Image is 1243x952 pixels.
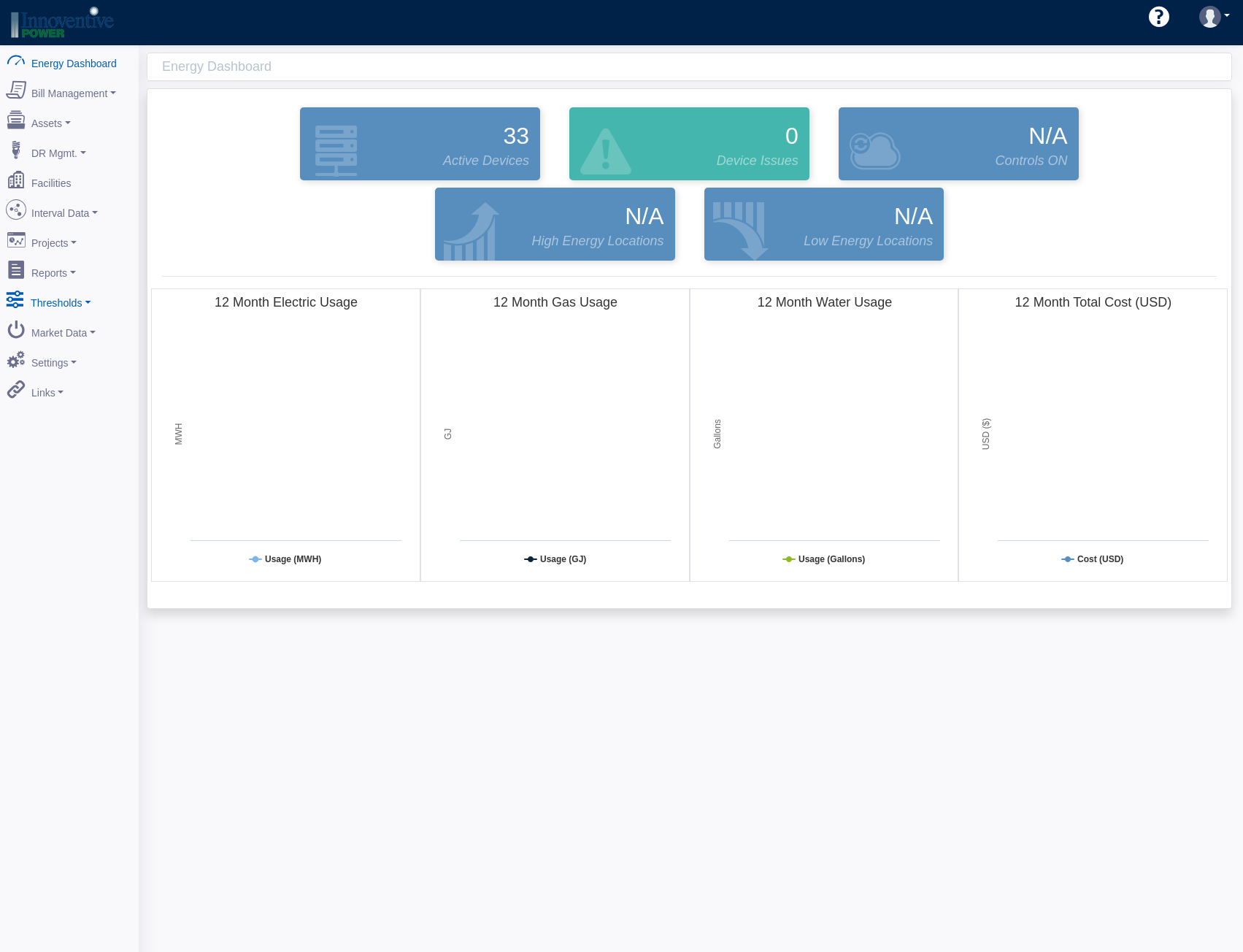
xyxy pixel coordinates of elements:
[717,151,798,171] span: Device Issues
[625,199,663,234] span: N/A
[555,104,824,184] div: Devices that are active and configured but are in an error state.
[174,423,184,445] tspan: MWH
[798,554,865,564] tspan: Usage (Gallons)
[981,418,991,450] tspan: USD ($)
[504,118,530,153] span: 33
[894,199,933,234] span: N/A
[1077,554,1123,564] tspan: Cost (USD)
[296,107,544,180] a: 33 Active Devices
[265,554,321,564] tspan: Usage (MWH)
[785,118,798,153] span: 0
[1028,118,1067,153] span: N/A
[540,554,586,564] tspan: Usage (GJ)
[443,151,529,171] span: Active Devices
[996,151,1068,171] span: Controls ON
[712,419,723,449] tspan: Gallons
[443,429,453,439] tspan: GJ
[1015,295,1172,310] tspan: 12 Month Total Cost (USD)
[757,295,891,310] tspan: 12 Month Water Usage
[162,53,1231,80] div: Energy Dashboard
[1199,6,1221,28] img: user-3.svg
[531,231,663,251] span: High Energy Locations
[285,104,555,184] div: Devices that are actively reporting data.
[804,231,933,251] span: Low Energy Locations
[215,295,358,310] tspan: 12 Month Electric Usage
[493,295,617,310] tspan: 12 Month Gas Usage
